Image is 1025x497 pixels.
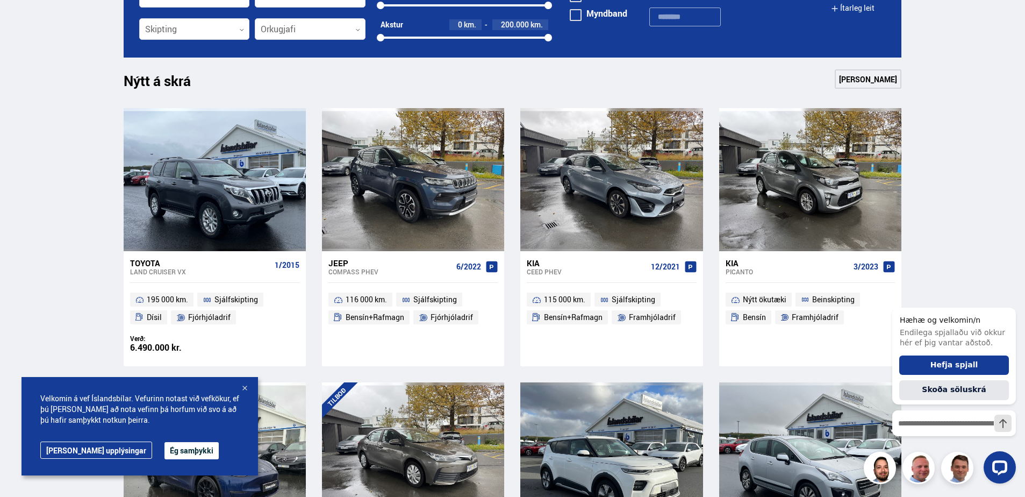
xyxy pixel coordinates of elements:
span: Nýtt ökutæki [743,293,786,306]
div: Kia [726,258,849,268]
label: Myndband [570,9,627,18]
span: 12/2021 [651,262,680,271]
span: Sjálfskipting [214,293,258,306]
button: Ég samþykki [164,442,219,459]
span: Fjórhjóladrif [431,311,473,324]
div: Compass PHEV [328,268,452,275]
a: Kia Picanto 3/2023 Nýtt ökutæki Beinskipting Bensín Framhjóladrif [719,251,901,366]
span: Beinskipting [812,293,855,306]
span: 3/2023 [854,262,878,271]
span: Velkomin á vef Íslandsbílar. Vefurinn notast við vefkökur, ef þú [PERSON_NAME] að nota vefinn þá ... [40,393,239,425]
span: Bensín+Rafmagn [346,311,404,324]
div: Picanto [726,268,849,275]
span: km. [464,20,476,29]
span: 116 000 km. [346,293,387,306]
div: Jeep [328,258,452,268]
span: 195 000 km. [147,293,188,306]
a: Jeep Compass PHEV 6/2022 116 000 km. Sjálfskipting Bensín+Rafmagn Fjórhjóladrif [322,251,504,366]
a: Kia Ceed PHEV 12/2021 115 000 km. Sjálfskipting Bensín+Rafmagn Framhjóladrif [520,251,703,366]
span: 200.000 [501,19,529,30]
span: 6/2022 [456,262,481,271]
a: [PERSON_NAME] upplýsingar [40,442,152,459]
div: 6.490.000 kr. [130,343,215,352]
div: Toyota [130,258,270,268]
img: nhp88E3Fdnt1Opn2.png [865,453,898,486]
iframe: LiveChat chat widget [884,288,1020,492]
span: km. [531,20,543,29]
span: Fjórhjóladrif [188,311,231,324]
span: 115 000 km. [544,293,585,306]
span: Framhjóladrif [629,311,676,324]
div: Ceed PHEV [527,268,646,275]
span: Bensín [743,311,766,324]
span: 0 [458,19,462,30]
span: Sjálfskipting [612,293,655,306]
span: Bensín+Rafmagn [544,311,603,324]
div: Akstur [381,20,403,29]
span: Framhjóladrif [792,311,838,324]
span: Dísil [147,311,162,324]
h1: Nýtt á skrá [124,73,210,95]
div: Kia [527,258,646,268]
div: Verð: [130,335,215,343]
a: Toyota Land Cruiser VX 1/2015 195 000 km. Sjálfskipting Dísil Fjórhjóladrif Verð: 6.490.000 kr. [124,251,306,366]
div: Land Cruiser VX [130,268,270,275]
a: [PERSON_NAME] [835,69,901,89]
span: Sjálfskipting [413,293,457,306]
span: 1/2015 [275,261,299,269]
